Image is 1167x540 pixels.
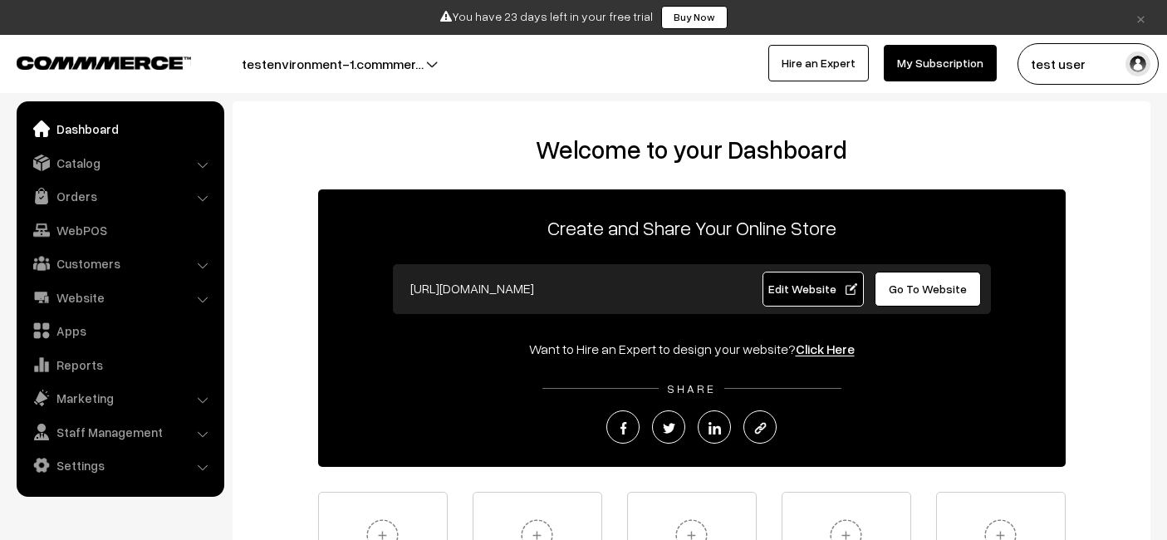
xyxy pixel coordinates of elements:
a: Customers [21,248,218,278]
a: Catalog [21,148,218,178]
img: user [1125,52,1150,76]
a: Hire an Expert [768,45,869,81]
a: Website [21,282,218,312]
span: SHARE [659,381,724,395]
a: Buy Now [661,6,728,29]
a: Settings [21,450,218,480]
a: Click Here [796,341,855,357]
a: Go To Website [875,272,982,307]
img: COMMMERCE [17,56,191,69]
a: Marketing [21,383,218,413]
a: Staff Management [21,417,218,447]
span: Go To Website [889,282,967,296]
span: Edit Website [768,282,857,296]
div: You have 23 days left in your free trial [6,6,1161,29]
div: Want to Hire an Expert to design your website? [318,339,1066,359]
button: testenvironment-1.commmer… [184,43,482,85]
a: WebPOS [21,215,218,245]
a: Dashboard [21,114,218,144]
a: COMMMERCE [17,52,162,71]
a: × [1130,7,1152,27]
button: test user [1017,43,1159,85]
a: Reports [21,350,218,380]
h2: Welcome to your Dashboard [249,135,1134,164]
a: Orders [21,181,218,211]
a: Apps [21,316,218,346]
a: Edit Website [762,272,864,307]
p: Create and Share Your Online Store [318,213,1066,243]
a: My Subscription [884,45,997,81]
